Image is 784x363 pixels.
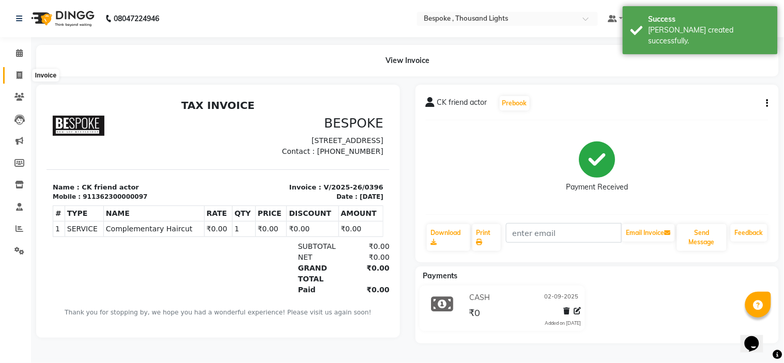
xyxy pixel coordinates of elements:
[209,111,240,127] th: PRICE
[18,111,57,127] th: TYPE
[472,224,501,251] a: Print
[731,224,767,242] a: Feedback
[423,271,458,280] span: Payments
[186,127,209,142] td: 1
[566,182,628,193] div: Payment Received
[469,307,480,321] span: ₹0
[294,168,343,190] div: ₹0.00
[245,190,295,200] div: Paid
[7,127,19,142] td: 1
[437,97,487,112] span: CK friend actor
[500,96,530,111] button: Prebook
[245,146,295,157] div: SUBTOTAL
[178,87,337,98] p: Invoice : V/2025-26/0396
[245,157,295,168] div: NET
[649,25,770,46] div: Bill created successfully.
[59,129,156,139] span: Complementary Haircut
[290,97,311,106] div: Date :
[469,292,490,303] span: CASH
[26,4,97,33] img: logo
[294,146,343,157] div: ₹0.00
[294,190,343,200] div: ₹0.00
[544,292,578,303] span: 02-09-2025
[178,40,337,51] p: [STREET_ADDRESS]
[36,97,101,106] div: 911362300000097
[545,320,581,327] div: Added on [DATE]
[186,111,209,127] th: QTY
[622,224,675,242] button: Email Invoice
[7,111,19,127] th: #
[36,45,779,76] div: View Invoice
[6,97,34,106] div: Mobile :
[741,322,774,353] iframe: chat widget
[292,127,336,142] td: ₹0.00
[18,127,57,142] td: SERVICE
[240,127,292,142] td: ₹0.00
[294,157,343,168] div: ₹0.00
[178,21,337,36] h3: BESPOKE
[158,111,186,127] th: RATE
[178,51,337,62] p: Contact : [PHONE_NUMBER]
[427,224,470,251] a: Download
[245,168,295,190] div: GRAND TOTAL
[677,224,727,251] button: Send Message
[313,97,337,106] div: [DATE]
[649,14,770,25] div: Success
[6,4,337,17] h2: TAX INVOICE
[6,87,165,98] p: Name : CK friend actor
[6,213,337,222] p: Thank you for stopping by, we hope you had a wonderful experience! Please visit us again soon!
[158,127,186,142] td: ₹0.00
[209,127,240,142] td: ₹0.00
[240,111,292,127] th: DISCOUNT
[114,4,159,33] b: 08047224946
[292,111,336,127] th: AMOUNT
[506,223,622,243] input: enter email
[57,111,158,127] th: NAME
[33,69,59,82] div: Invoice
